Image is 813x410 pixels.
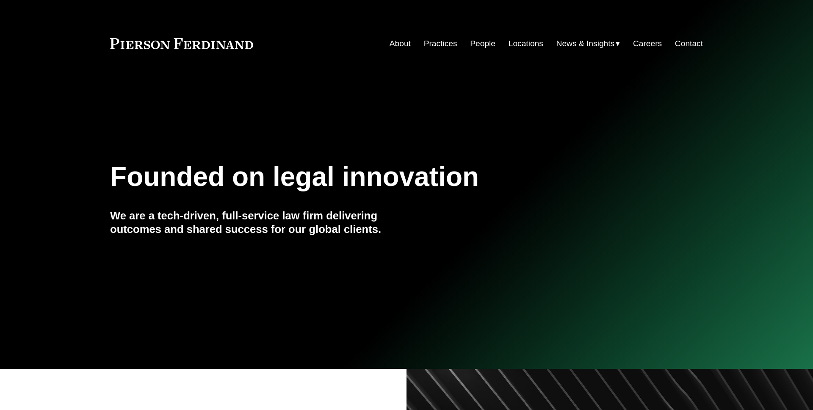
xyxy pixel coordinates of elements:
a: folder dropdown [556,36,620,52]
a: About [390,36,411,52]
a: Contact [675,36,703,52]
a: Locations [509,36,543,52]
span: News & Insights [556,36,615,51]
a: Careers [633,36,662,52]
h4: We are a tech-driven, full-service law firm delivering outcomes and shared success for our global... [110,209,406,236]
a: People [470,36,495,52]
h1: Founded on legal innovation [110,161,604,192]
a: Practices [424,36,457,52]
